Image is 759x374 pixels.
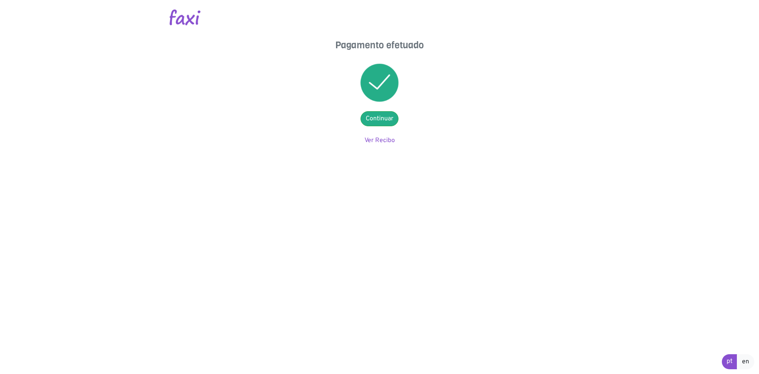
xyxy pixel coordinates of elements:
[300,40,459,51] h4: Pagamento efetuado
[364,137,395,144] a: Ver Recibo
[737,354,754,369] a: en
[722,354,737,369] a: pt
[361,64,398,102] img: success
[361,111,398,126] a: Continuar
